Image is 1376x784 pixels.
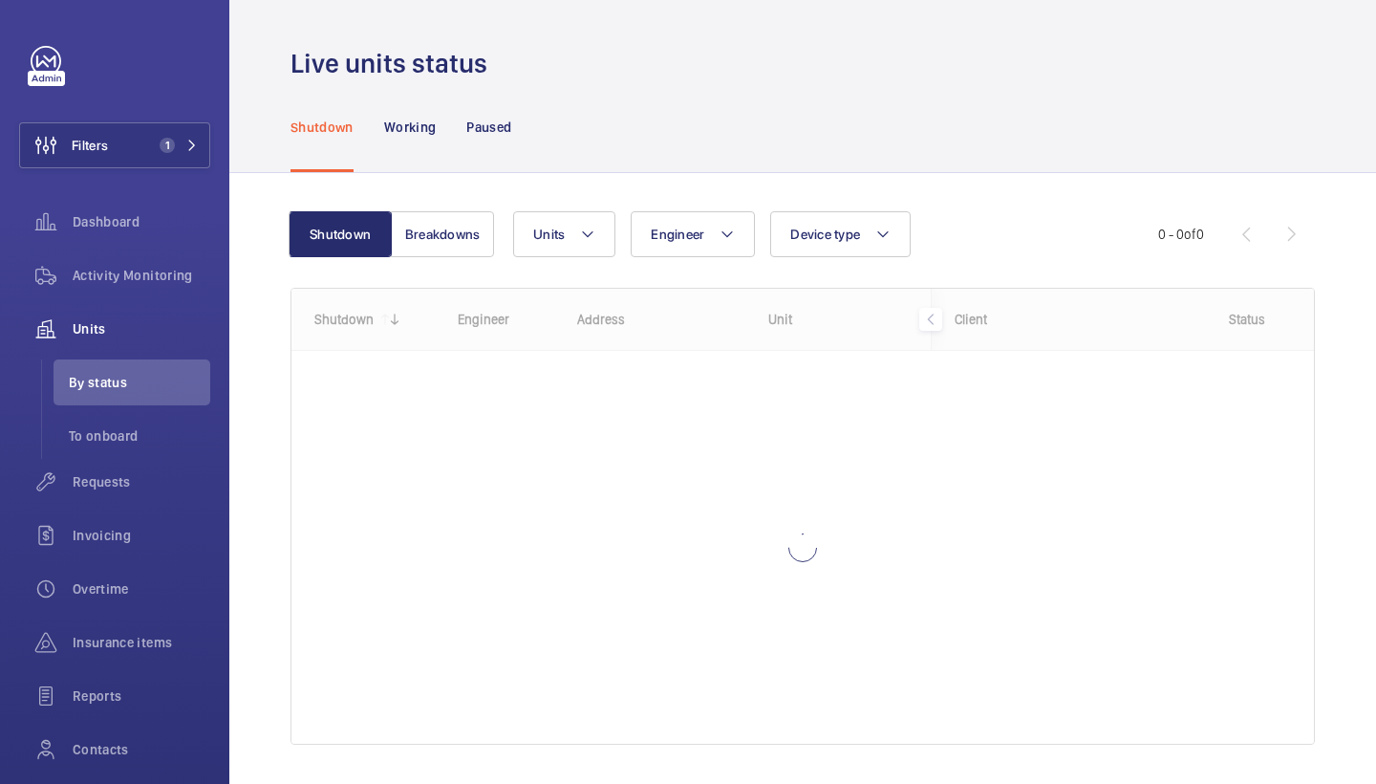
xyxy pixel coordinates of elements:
button: Device type [770,211,911,257]
span: 1 [160,138,175,153]
span: Requests [73,472,210,491]
span: Units [73,319,210,338]
span: Overtime [73,579,210,599]
span: Dashboard [73,212,210,231]
h1: Live units status [290,46,499,81]
button: Units [513,211,615,257]
span: Contacts [73,740,210,759]
span: of [1184,227,1196,242]
span: Reports [73,686,210,706]
span: To onboard [69,426,210,446]
p: Paused [466,118,511,137]
p: Shutdown [290,118,354,137]
span: Engineer [651,227,704,242]
button: Filters1 [19,122,210,168]
p: Working [384,118,436,137]
button: Breakdowns [391,211,494,257]
span: By status [69,373,210,392]
span: Insurance items [73,633,210,652]
span: Filters [72,136,108,155]
span: 0 - 0 0 [1158,228,1204,241]
span: Device type [790,227,860,242]
span: Units [533,227,565,242]
span: Invoicing [73,526,210,545]
button: Engineer [631,211,755,257]
button: Shutdown [289,211,392,257]
span: Activity Monitoring [73,266,210,285]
